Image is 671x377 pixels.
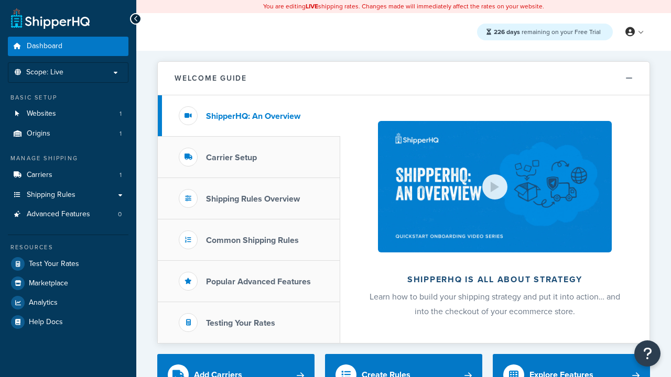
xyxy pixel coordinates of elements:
[8,104,128,124] a: Websites1
[8,254,128,273] a: Test Your Rates
[118,210,122,219] span: 0
[206,112,300,121] h3: ShipperHQ: An Overview
[206,194,300,204] h3: Shipping Rules Overview
[370,291,620,317] span: Learn how to build your shipping strategy and put it into action… and into the checkout of your e...
[494,27,601,37] span: remaining on your Free Trial
[306,2,318,11] b: LIVE
[158,62,650,95] button: Welcome Guide
[206,277,311,286] h3: Popular Advanced Features
[8,205,128,224] li: Advanced Features
[8,313,128,331] a: Help Docs
[175,74,247,82] h2: Welcome Guide
[27,210,90,219] span: Advanced Features
[206,153,257,162] h3: Carrier Setup
[8,154,128,163] div: Manage Shipping
[120,109,122,118] span: 1
[27,171,52,180] span: Carriers
[29,298,58,307] span: Analytics
[206,236,299,245] h3: Common Shipping Rules
[494,27,520,37] strong: 226 days
[29,318,63,327] span: Help Docs
[8,243,128,252] div: Resources
[8,293,128,312] a: Analytics
[8,165,128,185] a: Carriers1
[8,124,128,143] li: Origins
[8,274,128,293] a: Marketplace
[8,165,128,185] li: Carriers
[8,37,128,56] a: Dashboard
[206,318,275,328] h3: Testing Your Rates
[27,191,75,199] span: Shipping Rules
[27,42,62,51] span: Dashboard
[378,121,612,252] img: ShipperHQ is all about strategy
[8,124,128,143] a: Origins1
[120,129,122,138] span: 1
[8,185,128,205] a: Shipping Rules
[8,104,128,124] li: Websites
[368,275,622,284] h2: ShipperHQ is all about strategy
[29,279,68,288] span: Marketplace
[634,340,661,367] button: Open Resource Center
[8,205,128,224] a: Advanced Features0
[29,260,79,269] span: Test Your Rates
[27,109,56,118] span: Websites
[8,93,128,102] div: Basic Setup
[26,68,63,77] span: Scope: Live
[27,129,50,138] span: Origins
[120,171,122,180] span: 1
